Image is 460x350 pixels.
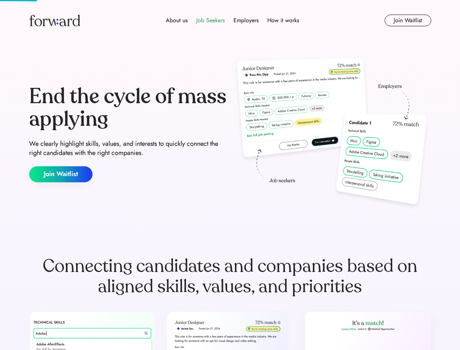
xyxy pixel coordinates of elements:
[233,16,259,25] div: Employers
[267,16,299,25] div: How it works
[29,139,227,157] div: We clearly highlight skills, values, and interests to quickly connect the right candidates with t...
[166,16,188,25] div: About us
[29,256,431,297] div: Connecting candidates and companies based on aligned skills, values, and priorities
[29,15,80,26] img: Forward logo
[233,55,431,212] img: hero-image.png
[29,166,93,182] button: Join Waitlist
[29,85,227,130] div: End the cycle of mass applying
[196,16,225,25] div: Job Seekers
[385,15,431,26] button: Join Waitlist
